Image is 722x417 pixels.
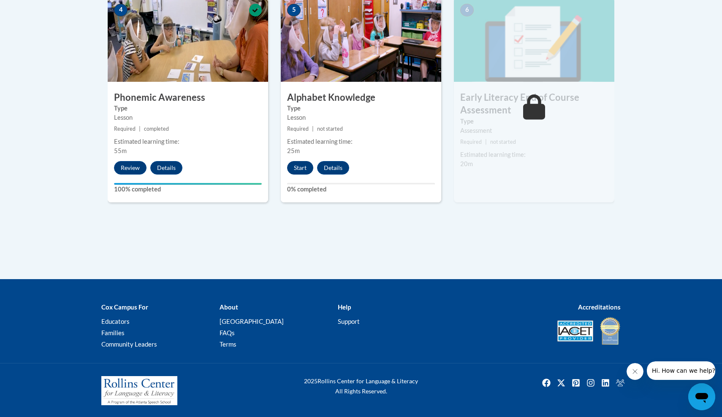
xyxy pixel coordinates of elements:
div: Estimated learning time: [287,137,435,146]
label: Type [114,104,262,113]
a: Facebook [540,376,553,390]
a: FAQs [220,329,235,336]
b: Accreditations [578,303,621,311]
span: | [312,126,314,132]
span: Required [114,126,136,132]
iframe: Message from company [647,361,715,380]
span: 20m [460,160,473,167]
button: Details [150,161,182,175]
a: Educators [101,317,130,325]
button: Details [317,161,349,175]
span: completed [144,126,169,132]
a: Linkedin [599,376,612,390]
div: Lesson [114,113,262,122]
iframe: Close message [627,363,643,380]
span: not started [490,139,516,145]
span: Required [460,139,482,145]
span: 5 [287,4,301,16]
label: Type [460,117,608,126]
span: 6 [460,4,474,16]
a: Instagram [584,376,597,390]
a: Families [101,329,125,336]
a: Community Leaders [101,340,157,348]
b: Cox Campus For [101,303,148,311]
img: Rollins Center for Language & Literacy - A Program of the Atlanta Speech School [101,376,177,406]
img: Pinterest icon [569,376,583,390]
button: Start [287,161,313,175]
div: Assessment [460,126,608,135]
a: Terms [220,340,236,348]
img: LinkedIn icon [599,376,612,390]
label: 100% completed [114,185,262,194]
label: Type [287,104,435,113]
b: About [220,303,238,311]
span: | [485,139,487,145]
a: Twitter [554,376,568,390]
span: 25m [287,147,300,154]
img: IDA® Accredited [600,316,621,346]
a: Facebook Group [613,376,627,390]
span: 55m [114,147,127,154]
span: | [139,126,141,132]
div: Estimated learning time: [460,150,608,159]
div: Lesson [287,113,435,122]
img: Facebook group icon [613,376,627,390]
img: Twitter icon [554,376,568,390]
a: Pinterest [569,376,583,390]
b: Help [338,303,351,311]
img: Facebook icon [540,376,553,390]
h3: Phonemic Awareness [108,91,268,104]
span: Required [287,126,309,132]
div: Estimated learning time: [114,137,262,146]
h3: Alphabet Knowledge [281,91,441,104]
img: Accredited IACET® Provider [557,320,593,342]
label: 0% completed [287,185,435,194]
iframe: Button to launch messaging window [688,383,715,410]
img: Instagram icon [584,376,597,390]
span: 4 [114,4,128,16]
span: 2025 [304,377,318,385]
a: Support [338,317,360,325]
div: Your progress [114,183,262,185]
div: Rollins Center for Language & Literacy All Rights Reserved. [272,376,450,396]
a: [GEOGRAPHIC_DATA] [220,317,284,325]
h3: Early Literacy End of Course Assessment [454,91,614,117]
button: Review [114,161,147,175]
span: not started [317,126,343,132]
